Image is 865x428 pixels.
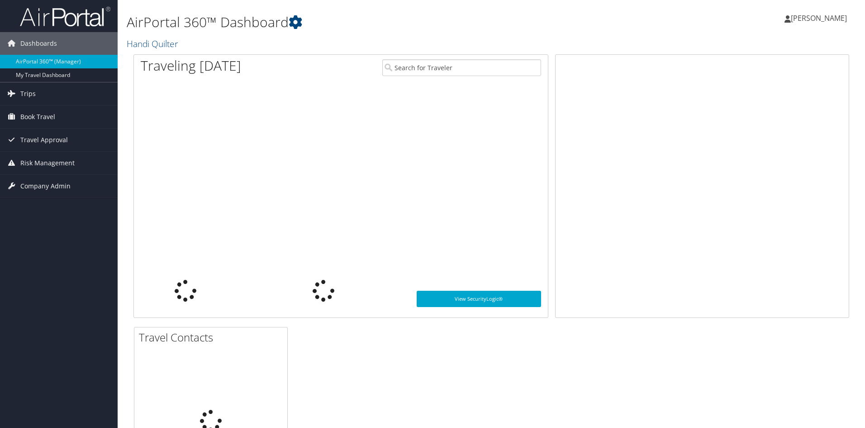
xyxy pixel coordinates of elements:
h1: AirPortal 360™ Dashboard [127,13,613,32]
h1: Traveling [DATE] [141,56,241,75]
a: Handi Quilter [127,38,180,50]
span: Trips [20,82,36,105]
a: View SecurityLogic® [417,291,541,307]
span: Travel Approval [20,129,68,151]
span: Company Admin [20,175,71,197]
span: Risk Management [20,152,75,174]
input: Search for Traveler [382,59,541,76]
span: Dashboards [20,32,57,55]
a: [PERSON_NAME] [784,5,856,32]
img: airportal-logo.png [20,6,110,27]
span: Book Travel [20,106,55,128]
span: [PERSON_NAME] [791,13,847,23]
h2: Travel Contacts [139,330,287,345]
